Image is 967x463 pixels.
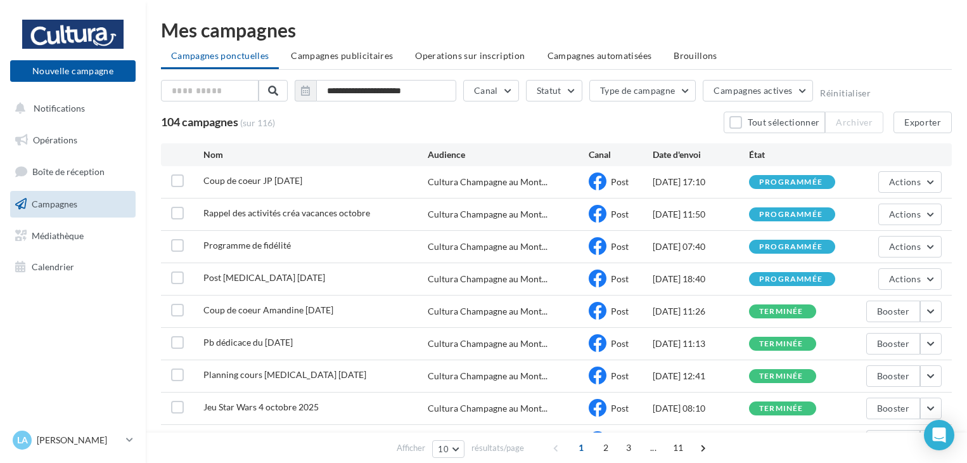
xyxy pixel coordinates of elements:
[653,176,749,188] div: [DATE] 17:10
[471,442,524,454] span: résultats/page
[866,301,920,322] button: Booster
[33,134,77,145] span: Opérations
[820,88,871,98] button: Réinitialiser
[653,370,749,382] div: [DATE] 12:41
[866,430,920,452] button: Booster
[438,444,449,454] span: 10
[618,438,639,458] span: 3
[203,401,319,412] span: Jeu Star Wars 4 octobre 2025
[8,223,138,249] a: Médiathèque
[653,240,749,253] div: [DATE] 07:40
[428,337,548,350] span: Cultura Champagne au Mont...
[653,337,749,350] div: [DATE] 11:13
[8,127,138,153] a: Opérations
[161,20,952,39] div: Mes campagnes
[653,208,749,221] div: [DATE] 11:50
[893,112,952,133] button: Exporter
[428,305,548,318] span: Cultura Champagne au Mont...
[674,50,717,61] span: Brouillons
[8,158,138,185] a: Boîte de réception
[611,241,629,252] span: Post
[611,370,629,381] span: Post
[749,148,845,161] div: État
[825,112,883,133] button: Archiver
[432,440,464,458] button: 10
[428,208,548,221] span: Cultura Champagne au Mont...
[203,175,302,186] span: Coup de coeur JP Halloween
[32,166,105,177] span: Boîte de réception
[203,148,428,161] div: Nom
[759,275,823,284] div: programmée
[240,117,275,129] span: (sur 116)
[759,405,804,413] div: terminée
[611,403,629,414] span: Post
[291,50,393,61] span: Campagnes publicitaires
[878,268,942,290] button: Actions
[203,207,370,218] span: Rappel des activités créa vacances octobre
[397,442,425,454] span: Afficher
[8,254,138,280] a: Calendrier
[203,272,325,283] span: Post PCE halloween 2025
[866,365,920,387] button: Booster
[643,438,663,458] span: ...
[878,236,942,258] button: Actions
[203,304,333,315] span: Coup de coeur Amandine Halloween
[889,176,921,187] span: Actions
[889,273,921,284] span: Actions
[724,112,825,133] button: Tout sélectionner
[37,434,121,447] p: [PERSON_NAME]
[415,50,525,61] span: Operations sur inscription
[611,176,629,187] span: Post
[653,148,749,161] div: Date d'envoi
[571,438,591,458] span: 1
[203,240,291,251] span: Programme de fidélité
[759,372,804,381] div: terminée
[428,370,548,382] span: Cultura Champagne au Mont...
[889,209,921,219] span: Actions
[611,273,629,284] span: Post
[703,80,813,101] button: Campagnes actives
[428,176,548,188] span: Cultura Champagne au Mont...
[428,273,548,285] span: Cultura Champagne au Mont...
[203,337,293,348] span: Pb dédicace du 03/10/25
[878,204,942,225] button: Actions
[428,240,548,253] span: Cultura Champagne au Mont...
[759,308,804,316] div: terminée
[866,398,920,419] button: Booster
[878,171,942,193] button: Actions
[428,148,588,161] div: Audience
[32,230,84,240] span: Médiathèque
[759,243,823,251] div: programmée
[428,402,548,415] span: Cultura Champagne au Mont...
[759,178,823,186] div: programmée
[759,211,823,219] div: programmée
[596,438,616,458] span: 2
[759,340,804,348] div: terminée
[889,241,921,252] span: Actions
[526,80,582,101] button: Statut
[589,80,696,101] button: Type de campagne
[653,273,749,285] div: [DATE] 18:40
[17,434,28,447] span: La
[32,261,74,272] span: Calendrier
[203,369,366,380] span: Planning cours PCE octobre 2025
[589,148,653,161] div: Canal
[653,305,749,318] div: [DATE] 11:26
[8,191,138,218] a: Campagnes
[611,306,629,316] span: Post
[714,85,792,96] span: Campagnes actives
[653,402,749,415] div: [DATE] 08:10
[10,60,136,82] button: Nouvelle campagne
[463,80,519,101] button: Canal
[34,103,85,114] span: Notifications
[611,209,629,219] span: Post
[924,420,954,450] div: Open Intercom Messenger
[161,115,238,129] span: 104 campagnes
[10,428,136,452] a: La [PERSON_NAME]
[611,338,629,349] span: Post
[548,50,652,61] span: Campagnes automatisées
[32,199,77,209] span: Campagnes
[8,95,133,122] button: Notifications
[866,333,920,355] button: Booster
[668,438,689,458] span: 11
